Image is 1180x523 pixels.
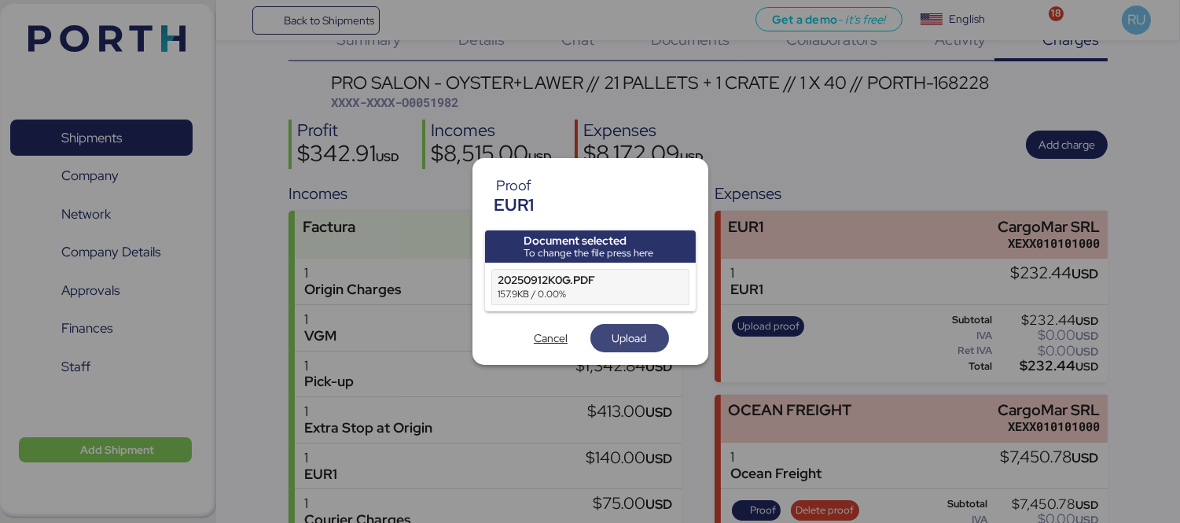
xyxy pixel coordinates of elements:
[494,193,535,218] div: EUR1
[534,329,568,348] span: Cancel
[498,287,649,301] div: 157.9KB / 0.00%
[612,329,647,348] span: Upload
[590,324,669,352] button: Upload
[524,234,653,247] div: Document selected
[512,324,590,352] button: Cancel
[494,179,535,193] div: Proof
[498,273,649,287] div: 20250912K0G.PDF
[524,247,653,260] div: To change the file press here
